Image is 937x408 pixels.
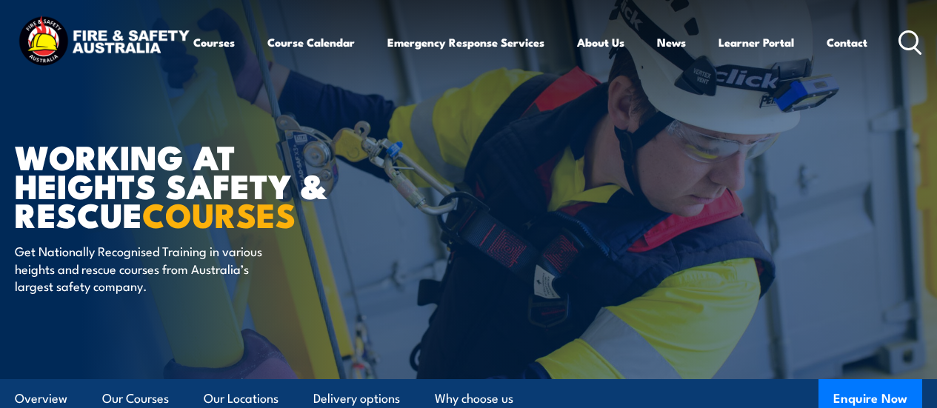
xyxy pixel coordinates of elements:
[577,24,624,60] a: About Us
[827,24,867,60] a: Contact
[15,242,285,294] p: Get Nationally Recognised Training in various heights and rescue courses from Australia’s largest...
[657,24,686,60] a: News
[15,141,381,228] h1: WORKING AT HEIGHTS SAFETY & RESCUE
[267,24,355,60] a: Course Calendar
[142,188,296,239] strong: COURSES
[387,24,544,60] a: Emergency Response Services
[193,24,235,60] a: Courses
[718,24,794,60] a: Learner Portal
